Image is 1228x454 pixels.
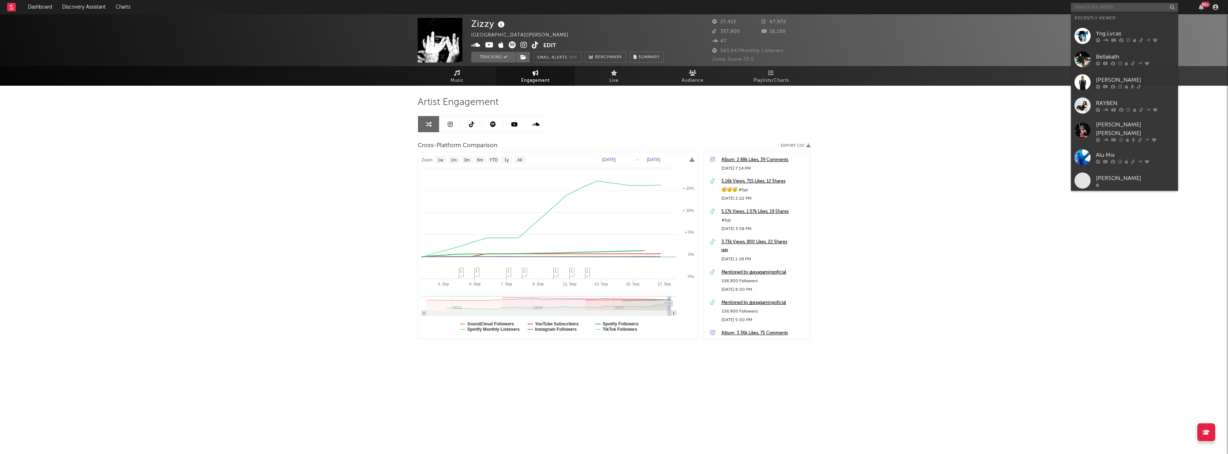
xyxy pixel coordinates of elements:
span: 1 [586,269,588,273]
div: 99 + [1201,2,1210,7]
text: 1w [438,158,443,163]
div: Bellakath [1096,53,1174,61]
a: Live [575,66,653,86]
text: 3. Sep [438,282,449,286]
text: [DATE] [602,157,616,162]
div: [DATE] 6:00 PM [721,285,806,294]
span: 16,100 [761,29,786,34]
a: 5.17k Views, 1.07k Likes, 19 Shares [721,208,806,216]
span: 47 [712,39,726,44]
a: Playlists/Charts [732,66,810,86]
text: 17. Sep [658,282,671,286]
a: [PERSON_NAME] [PERSON_NAME] [1071,117,1178,146]
a: Music [418,66,496,86]
a: Mentioned by @exagamingoficial [721,299,806,307]
a: Alu Mix [1071,146,1178,169]
span: Summary [639,55,660,59]
text: 1m [451,158,457,163]
div: #fyp [721,216,806,225]
em: Off [569,56,578,60]
a: Benchmark [585,52,626,63]
text: 13. Sep [594,282,608,286]
div: [PERSON_NAME] [PERSON_NAME] [1096,121,1174,138]
span: 1 [570,269,573,273]
span: Playlists/Charts [754,76,789,85]
div: [PERSON_NAME] [1096,174,1174,183]
text: Instagram Followers [535,327,577,332]
a: 5.16k Views, 715 Likes, 12 Shares [721,177,806,186]
text: 3m [464,158,470,163]
text: YTD [489,158,498,163]
span: 1 [507,269,509,273]
text: -5% [687,274,694,279]
a: Mentioned by @exagamingoficial [721,268,806,277]
text: Zoom [422,158,433,163]
span: Cross-Platform Comparison [418,141,497,150]
div: [DATE] 12:57 PM [721,338,806,346]
div: Yng Lvcas [1096,29,1174,38]
span: 1 [475,269,478,273]
text: All [517,158,522,163]
div: [PERSON_NAME] [1096,76,1174,84]
div: 🫩🫩🫩 [721,246,806,255]
text: → [635,157,639,162]
span: Artist Engagement [418,98,499,107]
a: Album: 2.88k Likes, 39 Comments [721,156,806,164]
text: TikTok Followers [603,327,637,332]
text: 5. Sep [469,282,481,286]
a: Bellakath [1071,48,1178,71]
span: Engagement [521,76,550,85]
span: Benchmark [595,53,622,62]
text: + 15% [683,186,694,190]
text: YouTube Subscribers [535,321,579,326]
button: 99+ [1199,4,1204,10]
text: 6m [477,158,483,163]
text: 7. Sep [501,282,512,286]
span: 357,800 [712,29,740,34]
div: Recently Viewed [1074,14,1174,23]
a: [PERSON_NAME] [1071,169,1178,192]
button: Export CSV [781,144,810,148]
a: [PERSON_NAME] [1071,71,1178,94]
text: + 10% [683,208,694,213]
button: Tracking [471,52,516,63]
span: 563,647 Monthly Listeners [712,49,784,53]
input: Search for artists [1071,3,1178,12]
span: 1 [523,269,525,273]
span: 27,413 [712,20,736,24]
div: RAYBEN [1096,99,1174,108]
span: 1 [460,269,462,273]
text: SoundCloud Followers [467,321,514,326]
a: Engagement [496,66,575,86]
button: Edit [543,41,556,50]
span: 1 [554,269,557,273]
a: Album: 3.36k Likes, 75 Comments [721,329,806,338]
div: [DATE] 3:58 PM [721,225,806,233]
div: [GEOGRAPHIC_DATA] | [PERSON_NAME] [471,31,577,40]
text: 11. Sep [563,282,577,286]
a: Yng Lvcas [1071,24,1178,48]
div: 106,900 Followers [721,277,806,285]
span: Live [609,76,619,85]
div: Zizzy [471,18,507,30]
a: 3.73k Views, 800 Likes, 22 Shares [721,238,806,246]
text: Spotify Monthly Listeners [467,327,520,332]
a: Audience [653,66,732,86]
div: 😴😴😴 #fyp [721,186,806,194]
div: 106,900 Followers [721,307,806,316]
span: Jump Score: 72.5 [712,57,754,62]
div: Alu Mix [1096,151,1174,159]
text: [DATE] [647,157,660,162]
span: Music [451,76,464,85]
div: [DATE] 5:00 PM [721,316,806,324]
button: Email AlertsOff [533,52,582,63]
span: 67,972 [761,20,786,24]
text: 1y [504,158,509,163]
a: RAYBEN [1071,94,1178,117]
